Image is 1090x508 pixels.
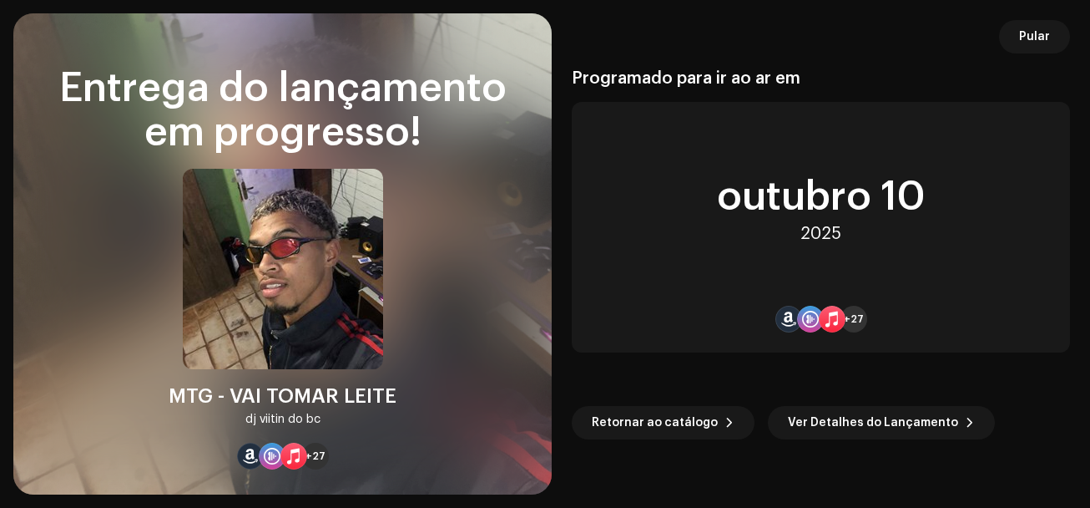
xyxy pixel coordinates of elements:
span: Ver Detalhes do Lançamento [788,406,958,439]
span: Pular [1019,20,1050,53]
div: Entrega do lançamento em progresso! [33,67,532,155]
div: 2025 [800,224,841,244]
div: outubro 10 [717,177,925,217]
button: Pular [999,20,1070,53]
button: Ver Detalhes do Lançamento [768,406,995,439]
div: dj viitin do bc [245,409,320,429]
div: MTG - VAI TOMAR LEITE [169,383,396,409]
img: 3ef195c8-58b2-4028-84d3-9125a469cf87 [183,169,383,369]
span: Retornar ao catálogo [592,406,718,439]
div: Programado para ir ao ar em [572,69,1070,89]
button: Retornar ao catálogo [572,406,754,439]
span: +27 [305,450,325,463]
span: +27 [844,312,864,326]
